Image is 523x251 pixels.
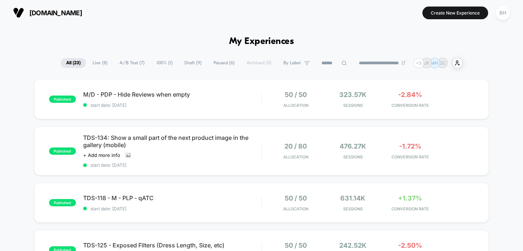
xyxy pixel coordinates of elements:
span: A/B Test ( 7 ) [114,58,150,68]
span: Paused ( 6 ) [208,58,240,68]
div: + 3 [413,58,424,68]
button: [DOMAIN_NAME] [11,7,84,19]
button: BH [494,5,512,20]
span: M/D - PDP - Hide Reviews when empty [83,91,261,98]
p: MH [431,60,438,66]
div: BH [496,6,510,20]
span: TDS-125 - Exposed Filters (Dress Length, Size, etc) [83,242,261,249]
span: published [49,96,76,103]
span: -1.72% [399,142,421,150]
span: published [49,199,76,206]
span: 50 / 50 [285,194,307,202]
span: Allocation [283,206,308,211]
span: Sessions [326,154,380,159]
span: CONVERSION RATE [384,206,437,211]
span: start date: [DATE] [83,102,261,108]
span: Sessions [326,206,380,211]
span: start date: [DATE] [83,206,261,211]
span: [DOMAIN_NAME] [29,9,82,17]
img: Visually logo [13,7,24,18]
p: GC [439,60,446,66]
span: 20 / 80 [284,142,307,150]
span: 323.57k [339,91,366,98]
span: CONVERSION RATE [384,103,437,108]
h1: My Experiences [229,36,294,47]
span: 631.14k [340,194,365,202]
span: -2.84% [398,91,422,98]
span: Live ( 8 ) [87,58,113,68]
p: JK [424,60,429,66]
span: Draft ( 9 ) [179,58,207,68]
span: 50 / 50 [285,242,307,249]
span: 242.52k [339,242,366,249]
span: TDS-134: Show a small part of the next product image in the gallery (mobile) [83,134,261,149]
span: +1.37% [398,194,422,202]
span: Sessions [326,103,380,108]
span: Allocation [283,154,308,159]
span: All ( 23 ) [61,58,86,68]
button: Create New Experience [422,7,488,19]
span: TDS-118 - M - PLP - qATC [83,194,261,202]
img: end [401,61,406,65]
span: start date: [DATE] [83,162,261,168]
span: 50 / 50 [285,91,307,98]
span: published [49,147,76,155]
span: 100% ( 1 ) [151,58,178,68]
span: By Label [283,60,301,66]
span: -2.50% [398,242,422,249]
span: + Add more info [83,152,120,158]
span: 476.27k [340,142,366,150]
span: Allocation [283,103,308,108]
